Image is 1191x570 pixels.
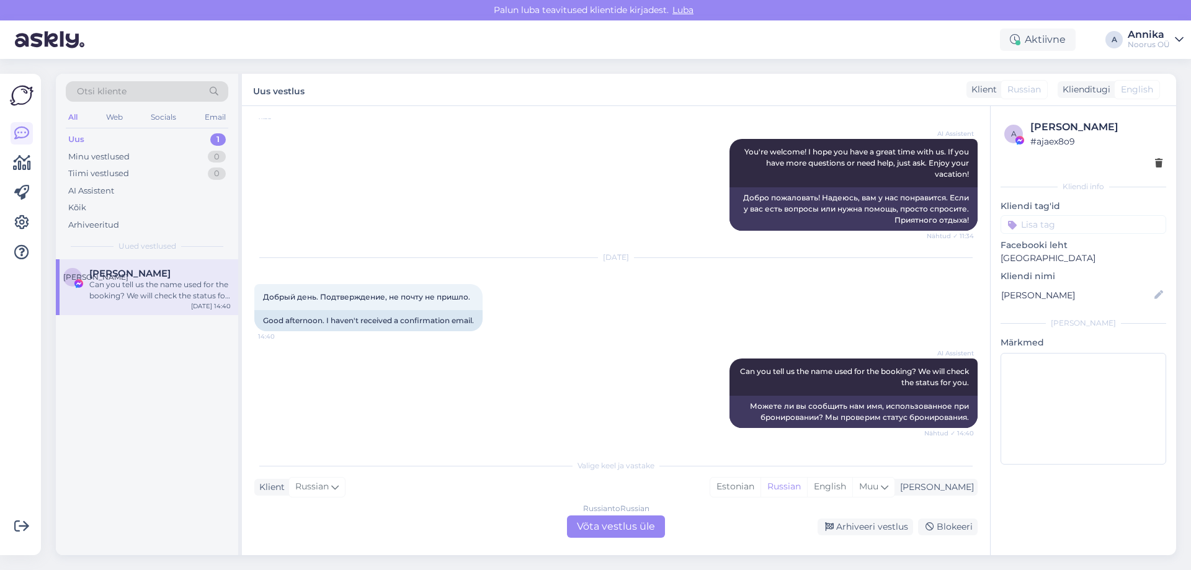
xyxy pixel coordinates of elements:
div: Can you tell us the name used for the booking? We will check the status for you. [89,279,231,301]
div: Добро пожаловать! Надеюсь, вам у нас понравится. Если у вас есть вопросы или нужна помощь, просто... [729,187,978,231]
div: Valige keel ja vastake [254,460,978,471]
span: Russian [1007,83,1041,96]
div: Estonian [710,478,761,496]
span: 14:40 [258,332,305,341]
div: All [66,109,80,125]
p: [GEOGRAPHIC_DATA] [1001,252,1166,265]
label: Uus vestlus [253,81,305,98]
span: AI Assistent [927,349,974,358]
div: 0 [208,151,226,163]
div: Kliendi info [1001,181,1166,192]
div: Russian to Russian [583,503,649,514]
div: Minu vestlused [68,151,130,163]
span: Luba [669,4,697,16]
span: Nähtud ✓ 11:34 [927,231,974,241]
span: Екатерина Суменкова [89,268,171,279]
div: [DATE] [254,252,978,263]
span: Uued vestlused [118,241,176,252]
div: AI Assistent [68,185,114,197]
p: Kliendi nimi [1001,270,1166,283]
span: Добрый день. Подтверждение, не почту не пришло. [263,292,470,301]
div: Можете ли вы сообщить нам имя, использованное при бронировании? Мы проверим статус бронирования. [729,396,978,428]
span: Nähtud ✓ 14:40 [924,429,974,438]
div: Socials [148,109,179,125]
span: Russian [295,480,329,494]
div: English [807,478,852,496]
img: Askly Logo [10,84,33,107]
div: 1 [210,133,226,146]
div: Noorus OÜ [1128,40,1170,50]
input: Lisa tag [1001,215,1166,234]
span: a [1011,129,1017,138]
div: [PERSON_NAME] [1030,120,1162,135]
div: Arhiveeri vestlus [818,519,913,535]
div: Russian [761,478,807,496]
span: [PERSON_NAME] [63,272,128,282]
span: English [1121,83,1153,96]
div: Tiimi vestlused [68,167,129,180]
div: Uus [68,133,84,146]
div: Blokeeri [918,519,978,535]
p: Märkmed [1001,336,1166,349]
div: Klienditugi [1058,83,1110,96]
div: [PERSON_NAME] [895,481,974,494]
div: Annika [1128,30,1170,40]
div: Klient [254,481,285,494]
div: Kõik [68,202,86,214]
span: You're welcome! I hope you have a great time with us. If you have more questions or need help, ju... [744,147,971,179]
div: A [1105,31,1123,48]
div: # ajaex8o9 [1030,135,1162,148]
span: Can you tell us the name used for the booking? We will check the status for you. [740,367,971,387]
div: Võta vestlus üle [567,515,665,538]
span: AI Assistent [927,129,974,138]
div: Aktiivne [1000,29,1076,51]
div: Email [202,109,228,125]
div: [DATE] 14:40 [191,301,231,311]
span: Otsi kliente [77,85,127,98]
div: Good afternoon. I haven't received a confirmation email. [254,310,483,331]
span: Muu [859,481,878,492]
input: Lisa nimi [1001,288,1152,302]
div: Web [104,109,125,125]
a: AnnikaNoorus OÜ [1128,30,1184,50]
p: Facebooki leht [1001,239,1166,252]
p: Kliendi tag'id [1001,200,1166,213]
div: Arhiveeritud [68,219,119,231]
div: Klient [966,83,997,96]
div: [PERSON_NAME] [1001,318,1166,329]
div: 0 [208,167,226,180]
